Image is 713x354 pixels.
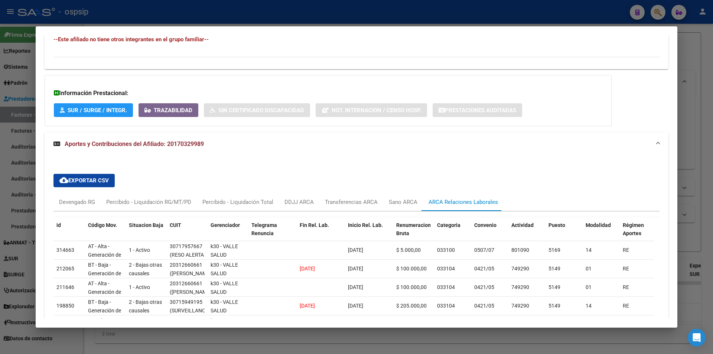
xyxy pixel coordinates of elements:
[348,222,383,228] span: Inicio Rel. Lab.
[474,303,494,309] span: 0421/05
[56,284,74,290] span: 211646
[251,222,277,237] span: Telegrama Renuncia
[88,243,121,266] span: AT - Alta - Generación de clave
[474,266,494,272] span: 0421/05
[170,222,181,228] span: CUIT
[300,303,315,309] span: [DATE]
[56,303,74,309] span: 198850
[396,284,427,290] span: $ 100.000,00
[211,280,238,295] span: k30 - VALLE SALUD
[218,107,304,114] span: Sin Certificado Discapacidad
[345,217,393,250] datatable-header-cell: Inicio Rel. Lab.
[586,266,592,272] span: 01
[429,198,498,206] div: ARCA Relaciones Laborales
[204,103,310,117] button: Sin Certificado Discapacidad
[393,217,434,250] datatable-header-cell: Renumeracion Bruta
[211,243,238,258] span: k30 - VALLE SALUD
[511,247,529,253] span: 801090
[202,198,273,206] div: Percibido - Liquidación Total
[389,198,417,206] div: Sano ARCA
[348,303,363,309] span: [DATE]
[54,89,602,98] h3: Información Prestacional:
[59,177,109,184] span: Exportar CSV
[54,103,133,117] button: SUR / SURGE / INTEGR.
[88,318,121,341] span: AT - Alta - Generación de clave
[106,198,191,206] div: Percibido - Liquidación RG/MT/PD
[548,247,560,253] span: 5169
[45,132,668,156] mat-expansion-panel-header: Aportes y Contribuciones del Afiliado: 20170329989
[65,140,204,147] span: Aportes y Contribuciones del Afiliado: 20170329989
[53,217,85,250] datatable-header-cell: id
[284,198,314,206] div: DDJJ ARCA
[623,284,629,290] span: RE
[548,266,560,272] span: 5149
[211,299,238,314] span: k30 - VALLE SALUD
[126,217,167,250] datatable-header-cell: Situacion Baja
[474,222,497,228] span: Convenio
[511,303,529,309] span: 749290
[88,299,121,322] span: BT - Baja - Generación de Clave
[548,303,560,309] span: 5149
[53,35,660,43] h4: --Este afiliado no tiene otros integrantes en el grupo familiar--
[300,222,329,228] span: Fin Rel. Lab.
[211,222,240,228] span: Gerenciador
[170,298,202,306] div: 30715949195
[170,270,211,285] span: ([PERSON_NAME] [PERSON_NAME])
[211,318,238,332] span: k30 - VALLE SALUD
[170,242,202,251] div: 30717957667
[511,222,534,228] span: Actividad
[474,247,494,253] span: 0507/07
[170,261,202,269] div: 20312660661
[88,262,121,285] span: BT - Baja - Generación de Clave
[437,284,455,290] span: 033104
[316,103,427,117] button: Not. Internacion / Censo Hosp.
[170,308,208,339] span: (SURVEILLANCE AND SECURITY PRIVATE S.A.S.)
[620,217,657,250] datatable-header-cell: Régimen Aportes
[396,247,421,253] span: $ 5.000,00
[586,303,592,309] span: 14
[129,284,150,290] span: 1 - Activo
[437,222,460,228] span: Categoria
[348,247,363,253] span: [DATE]
[325,198,378,206] div: Transferencias ARCA
[445,107,516,114] span: Prestaciones Auditadas
[583,217,620,250] datatable-header-cell: Modalidad
[437,266,455,272] span: 033104
[59,176,68,185] mat-icon: cloud_download
[129,299,162,314] span: 2 - Bajas otras causales
[623,266,629,272] span: RE
[474,284,494,290] span: 0421/05
[511,284,529,290] span: 749290
[88,280,121,303] span: AT - Alta - Generación de clave
[511,266,529,272] span: 749290
[623,247,629,253] span: RE
[59,198,95,206] div: Devengado RG
[348,266,363,272] span: [DATE]
[154,107,192,114] span: Trazabilidad
[548,222,565,228] span: Puesto
[167,217,208,250] datatable-header-cell: CUIT
[300,266,315,272] span: [DATE]
[170,279,202,288] div: 20312660661
[129,262,162,276] span: 2 - Bajas otras causales
[170,252,205,275] span: (RESO ALERTA SECURITY S. A. S.)
[297,217,345,250] datatable-header-cell: Fin Rel. Lab.
[623,303,629,309] span: RE
[433,103,522,117] button: Prestaciones Auditadas
[471,217,508,250] datatable-header-cell: Convenio
[548,284,560,290] span: 5149
[56,247,74,253] span: 314663
[139,103,198,117] button: Trazabilidad
[437,303,455,309] span: 033104
[129,247,150,253] span: 1 - Activo
[208,217,248,250] datatable-header-cell: Gerenciador
[53,174,115,187] button: Exportar CSV
[348,284,363,290] span: [DATE]
[248,217,297,250] datatable-header-cell: Telegrama Renuncia
[56,266,74,272] span: 212065
[211,262,238,276] span: k30 - VALLE SALUD
[396,266,427,272] span: $ 100.000,00
[56,222,61,228] span: id
[586,284,592,290] span: 01
[68,107,127,114] span: SUR / SURGE / INTEGR.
